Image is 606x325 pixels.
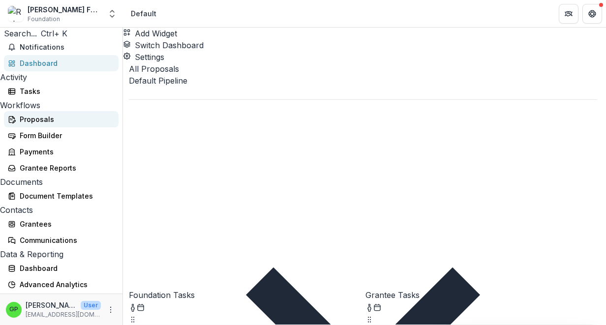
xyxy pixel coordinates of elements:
[135,40,204,50] span: Switch Dashboard
[365,301,373,313] button: toggle-assigned-to-me
[9,306,18,313] div: Greta Patten
[4,29,37,38] span: Search...
[4,127,119,144] a: Form Builder
[4,232,119,248] a: Communications
[20,279,111,290] div: Advanced Analytics
[28,4,101,15] div: [PERSON_NAME] Foundation Data Sandbox
[105,304,117,316] button: More
[26,310,101,319] p: [EMAIL_ADDRESS][DOMAIN_NAME]
[129,63,597,75] p: All Proposals
[4,216,119,232] a: Grantees
[26,300,77,310] p: [PERSON_NAME]
[131,8,156,19] div: Default
[8,6,24,22] img: Robert W Plaster Foundation Data Sandbox
[20,191,111,201] div: Document Templates
[365,313,373,325] button: Drag
[28,15,60,24] span: Foundation
[4,39,119,55] button: Notifications
[20,219,111,229] div: Grantees
[129,75,597,87] div: Default Pipeline
[105,4,119,24] button: Open entity switcher
[4,260,119,276] a: Dashboard
[20,43,115,52] span: Notifications
[20,235,111,245] div: Communications
[559,4,578,24] button: Partners
[20,263,111,273] div: Dashboard
[123,51,164,63] button: Settings
[20,130,111,141] div: Form Builder
[41,28,67,39] div: Ctrl + K
[81,301,101,310] p: User
[4,55,119,71] a: Dashboard
[4,111,119,127] a: Proposals
[20,58,111,68] div: Dashboard
[4,293,119,309] a: Data Report
[123,39,204,51] button: Switch Dashboard
[20,163,111,173] div: Grantee Reports
[127,6,160,21] nav: breadcrumb
[373,301,381,313] button: Calendar
[4,276,119,293] a: Advanced Analytics
[4,144,119,160] a: Payments
[582,4,602,24] button: Get Help
[129,289,361,301] p: Foundation Tasks
[137,301,145,313] button: Calendar
[20,147,111,157] div: Payments
[129,301,137,313] button: toggle-assigned-to-me
[129,313,137,325] button: Drag
[20,114,111,124] div: Proposals
[20,86,111,96] div: Tasks
[4,83,119,99] a: Tasks
[4,160,119,176] a: Grantee Reports
[4,188,119,204] a: Document Templates
[123,28,177,39] button: Add Widget
[365,289,597,301] p: Grantee Tasks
